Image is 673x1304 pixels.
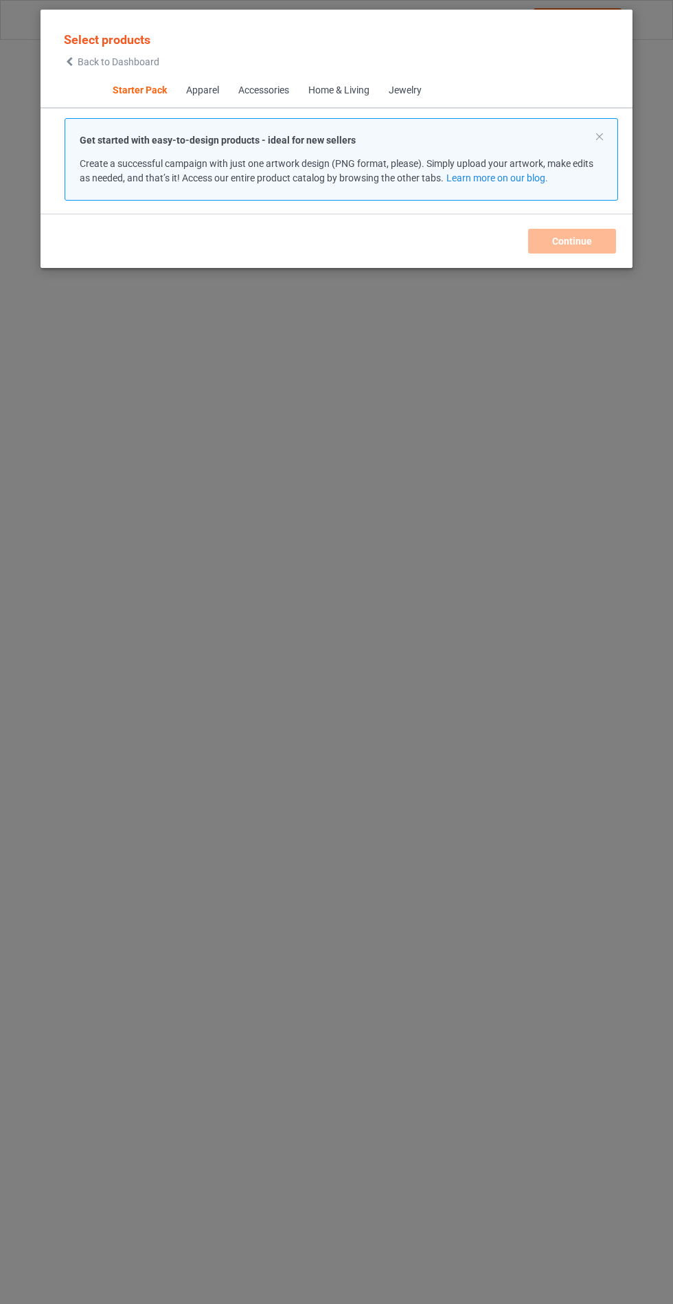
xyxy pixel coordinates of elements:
[80,158,593,183] span: Create a successful campaign with just one artwork design (PNG format, please). Simply upload you...
[308,84,369,98] div: Home & Living
[102,74,176,107] span: Starter Pack
[185,84,218,98] div: Apparel
[78,56,159,67] span: Back to Dashboard
[238,84,288,98] div: Accessories
[388,84,421,98] div: Jewelry
[80,135,356,146] strong: Get started with easy-to-design products - ideal for new sellers
[64,32,150,47] span: Select products
[446,172,547,183] a: Learn more on our blog.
